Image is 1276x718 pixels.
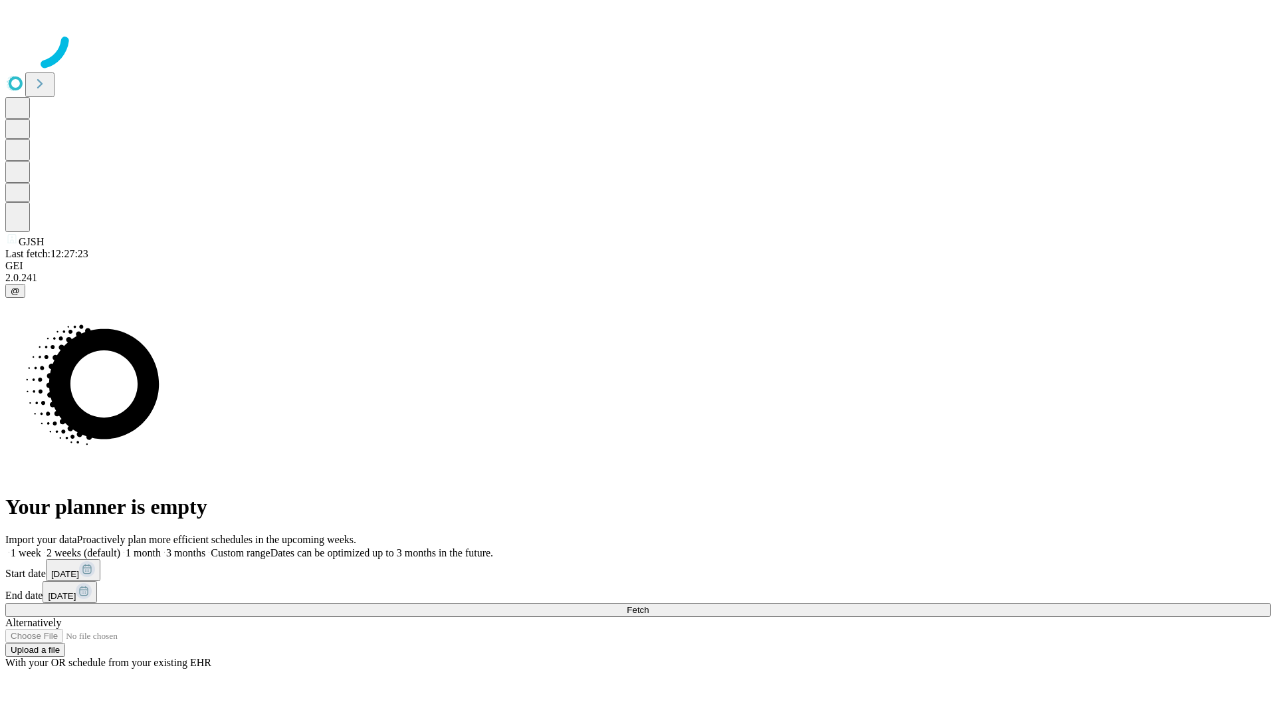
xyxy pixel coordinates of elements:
[43,581,97,603] button: [DATE]
[5,559,1271,581] div: Start date
[19,236,44,247] span: GJSH
[166,547,205,558] span: 3 months
[5,534,77,545] span: Import your data
[5,581,1271,603] div: End date
[46,559,100,581] button: [DATE]
[5,495,1271,519] h1: Your planner is empty
[5,617,61,628] span: Alternatively
[5,272,1271,284] div: 2.0.241
[627,605,649,615] span: Fetch
[77,534,356,545] span: Proactively plan more efficient schedules in the upcoming weeks.
[5,603,1271,617] button: Fetch
[270,547,493,558] span: Dates can be optimized up to 3 months in the future.
[48,591,76,601] span: [DATE]
[5,284,25,298] button: @
[11,547,41,558] span: 1 week
[47,547,120,558] span: 2 weeks (default)
[5,260,1271,272] div: GEI
[5,643,65,657] button: Upload a file
[5,248,88,259] span: Last fetch: 12:27:23
[11,286,20,296] span: @
[211,547,270,558] span: Custom range
[5,657,211,668] span: With your OR schedule from your existing EHR
[51,569,79,579] span: [DATE]
[126,547,161,558] span: 1 month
